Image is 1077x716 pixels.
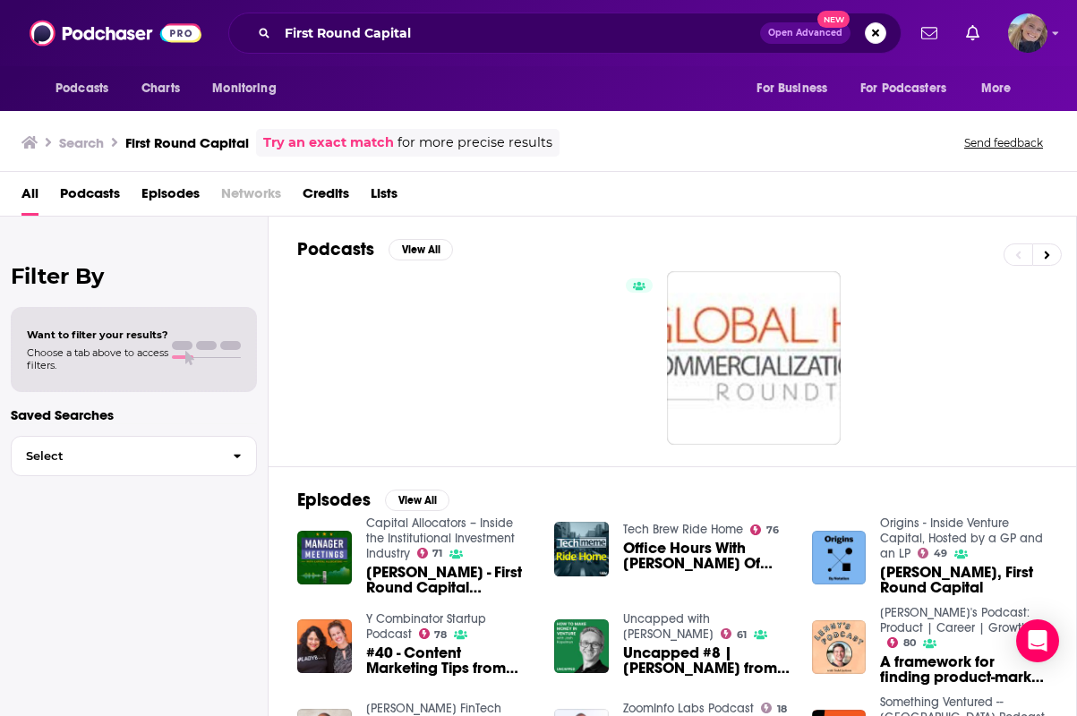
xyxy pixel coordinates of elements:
a: Office Hours With Chris Fralic Of First Round Capital [623,541,791,571]
img: Bill Trenchard - First Round Capital (Manager Meetings, EP.23) [297,531,352,585]
img: Office Hours With Chris Fralic Of First Round Capital [554,522,609,576]
a: Try an exact match [263,132,394,153]
button: Select [11,436,257,476]
a: Tech Brew Ride Home [623,522,743,537]
button: Open AdvancedNew [760,22,850,44]
button: open menu [43,72,132,106]
span: Uncapped #8 | [PERSON_NAME] from First Round Capital [623,645,791,676]
a: 18 [761,703,787,713]
a: PodcastsView All [297,238,453,260]
span: 61 [737,631,747,639]
a: Podcasts [60,179,120,216]
span: Office Hours With [PERSON_NAME] Of First Round Capital [623,541,791,571]
span: for more precise results [397,132,552,153]
a: EpisodesView All [297,489,449,511]
a: 76 [750,524,779,535]
span: Charts [141,76,180,101]
span: Podcasts [56,76,108,101]
a: Charts [130,72,191,106]
span: Open Advanced [768,29,842,38]
a: 61 [721,628,747,639]
span: 18 [777,705,787,713]
span: New [817,11,850,28]
button: open menu [849,72,972,106]
button: Show profile menu [1008,13,1047,53]
span: [PERSON_NAME] - First Round Capital (Manager Meetings, EP.23) [366,565,534,595]
a: All [21,179,38,216]
a: 49 [918,548,947,558]
span: For Business [756,76,827,101]
span: Want to filter your results? [27,328,168,341]
span: Logged in as jopsvig [1008,13,1047,53]
img: #40 - Content Marketing Tips from Experts at First Round Capital and Andreessen Horowitz [297,619,352,674]
a: Lenny's Podcast: Product | Career | Growth [880,605,1030,635]
a: A framework for finding product-market fit | Todd Jackson (First Round Capital) [880,654,1047,685]
button: Send feedback [959,135,1048,150]
span: 49 [934,550,947,558]
span: Monitoring [212,76,276,101]
span: #40 - Content Marketing Tips from Experts at First Round Capital and [PERSON_NAME] [366,645,534,676]
p: Saved Searches [11,406,257,423]
a: #40 - Content Marketing Tips from Experts at First Round Capital and Andreessen Horowitz [366,645,534,676]
a: Uncapped with Jack Altman [623,611,714,642]
img: A framework for finding product-market fit | Todd Jackson (First Round Capital) [812,620,867,675]
button: open menu [969,72,1034,106]
a: Show notifications dropdown [959,18,987,48]
span: 71 [432,550,442,558]
a: Episodes [141,179,200,216]
span: Networks [221,179,281,216]
h3: First Round Capital [125,134,249,151]
span: 78 [434,631,447,639]
img: Uncapped #8 | Josh Kopelman from First Round Capital [554,619,609,674]
span: 76 [766,526,779,534]
button: View All [389,239,453,260]
h2: Filter By [11,263,257,289]
a: 80 [887,637,916,648]
a: Capital Allocators – Inside the Institutional Investment Industry [366,516,515,561]
span: For Podcasters [860,76,946,101]
div: Open Intercom Messenger [1016,619,1059,662]
img: Josh Kopelman, First Round Capital [812,531,867,585]
a: Uncapped #8 | Josh Kopelman from First Round Capital [623,645,791,676]
a: 78 [419,628,448,639]
input: Search podcasts, credits, & more... [278,19,760,47]
h2: Episodes [297,489,371,511]
a: Origins - Inside Venture Capital, Hosted by a GP and an LP [880,516,1043,561]
h3: Search [59,134,104,151]
span: 80 [903,639,916,647]
a: Y Combinator Startup Podcast [366,611,486,642]
button: open menu [744,72,850,106]
a: 71 [417,548,443,558]
a: Josh Kopelman, First Round Capital [880,565,1047,595]
a: ZoomInfo Labs Podcast [623,701,754,716]
img: User Profile [1008,13,1047,53]
span: A framework for finding product-market fit | [PERSON_NAME] (First Round Capital) [880,654,1047,685]
div: Search podcasts, credits, & more... [228,13,902,54]
span: More [981,76,1012,101]
a: Lists [371,179,397,216]
span: [PERSON_NAME], First Round Capital [880,565,1047,595]
a: Bill Trenchard - First Round Capital (Manager Meetings, EP.23) [366,565,534,595]
button: View All [385,490,449,511]
span: Select [12,450,218,462]
a: Credits [303,179,349,216]
img: Podchaser - Follow, Share and Rate Podcasts [30,16,201,50]
button: open menu [200,72,299,106]
h2: Podcasts [297,238,374,260]
a: Show notifications dropdown [914,18,945,48]
span: Choose a tab above to access filters. [27,346,168,371]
